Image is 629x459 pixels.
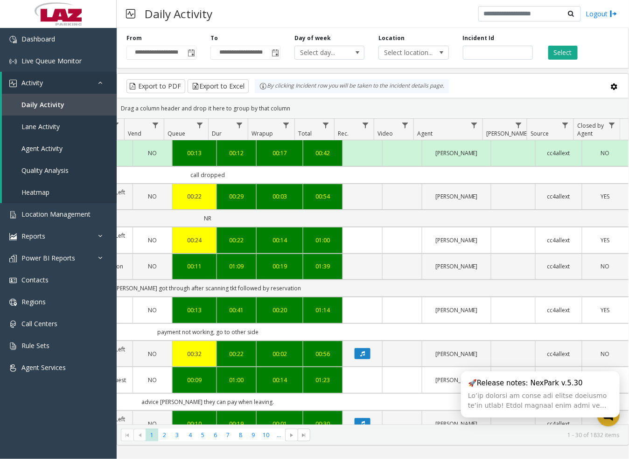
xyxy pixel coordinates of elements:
span: Page 1 [146,429,158,441]
a: cc4allext [541,306,576,315]
a: Agent Activity [2,137,117,159]
span: NO [148,262,157,270]
a: NO [588,262,623,271]
span: Call Centers [21,319,57,328]
span: Daily Activity [21,100,64,109]
a: [PERSON_NAME] [428,262,485,271]
a: 00:02 [262,349,297,358]
img: 'icon' [9,80,17,87]
span: NO [148,306,157,314]
a: 01:00 [223,376,251,384]
a: cc4allext [541,262,576,271]
span: Agent [417,130,433,137]
span: Page 5 [196,429,209,441]
span: Power BI Reports [21,253,75,262]
span: NO [601,350,610,358]
img: 'icon' [9,58,17,65]
a: NO [139,376,167,384]
a: Dur Filter Menu [233,119,246,131]
a: 00:30 [309,419,337,428]
span: Queue [168,130,185,137]
a: 00:20 [262,306,297,315]
span: Wrapup [252,130,273,137]
span: Dur [212,130,222,137]
a: NO [588,149,623,158]
a: Queue Filter Menu [194,119,206,131]
a: 00:32 [178,349,211,358]
a: 00:09 [178,376,211,384]
div: 00:10 [178,419,211,428]
span: Page 8 [234,429,247,441]
a: NO [588,349,623,358]
a: Vend Filter Menu [149,119,162,131]
a: [PERSON_NAME] [428,192,485,201]
div: 01:23 [309,376,337,384]
img: logout [610,9,617,19]
a: 00:54 [309,192,337,201]
span: NO [601,262,610,270]
span: Go to the next page [285,429,298,442]
div: 00:22 [178,192,211,201]
a: 00:12 [223,149,251,158]
div: 00:03 [262,192,297,201]
h3: Daily Activity [140,2,217,25]
a: 00:14 [262,236,297,245]
a: Source Filter Menu [559,119,572,131]
span: Go to the next page [288,432,295,439]
a: Daily Activity [2,94,117,116]
img: 'icon' [9,364,17,372]
a: cc4allext [541,349,576,358]
a: 00:01 [262,419,297,428]
span: Page 11 [273,429,285,441]
span: NO [148,376,157,384]
a: [PERSON_NAME] [428,306,485,315]
img: 'icon' [9,343,17,350]
a: 01:14 [309,306,337,315]
a: Total Filter Menu [320,119,332,131]
span: Page 6 [209,429,222,441]
img: 'icon' [9,36,17,43]
a: 00:41 [223,306,251,315]
span: Go to the last page [301,432,308,439]
span: NO [148,236,157,244]
a: 00:13 [178,149,211,158]
img: 'icon' [9,255,17,262]
a: Agent Filter Menu [468,119,481,131]
span: Contacts [21,275,49,284]
a: NO [139,306,167,315]
div: 00:22 [223,236,251,245]
span: NO [148,420,157,428]
a: cc4allext [541,419,576,428]
span: Select location... [379,46,434,59]
span: Lane Activity [21,122,60,131]
label: Location [378,34,405,42]
a: 00:13 [178,306,211,315]
img: 'icon' [9,321,17,328]
span: YES [601,192,610,200]
a: Activity [2,72,117,94]
a: 00:14 [262,376,297,384]
span: NO [148,350,157,358]
span: Toggle popup [270,46,280,59]
span: Source [531,130,549,137]
img: infoIcon.svg [259,82,267,90]
a: [PERSON_NAME] [428,236,485,245]
div: 01:39 [309,262,337,271]
label: Day of week [294,34,331,42]
span: YES [601,236,610,244]
a: 00:29 [223,192,251,201]
a: 00:19 [262,262,297,271]
span: Live Queue Monitor [21,56,82,65]
span: Rule Sets [21,341,49,350]
span: NO [601,149,610,157]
